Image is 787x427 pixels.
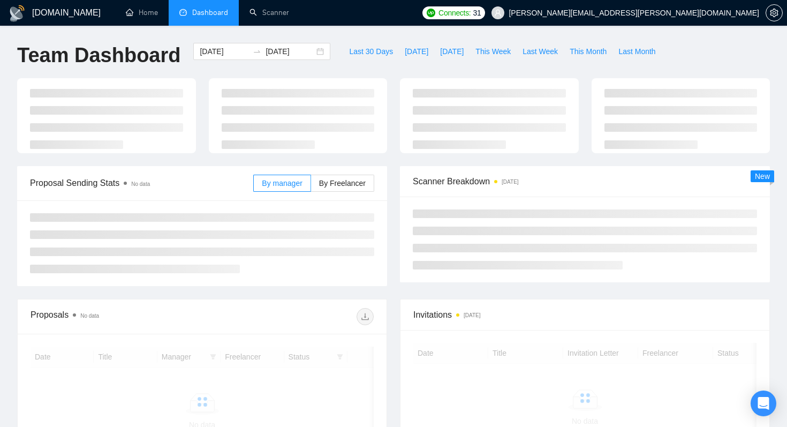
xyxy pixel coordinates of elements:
input: End date [266,46,314,57]
div: Proposals [31,308,202,325]
span: Last 30 Days [349,46,393,57]
a: setting [766,9,783,17]
span: Proposal Sending Stats [30,176,253,190]
span: No data [80,313,99,319]
span: dashboard [179,9,187,16]
button: Last 30 Days [343,43,399,60]
time: [DATE] [464,312,480,318]
span: Connects: [438,7,471,19]
span: Last Month [618,46,655,57]
span: New [755,172,770,181]
button: This Month [564,43,612,60]
div: Open Intercom Messenger [751,391,776,416]
button: [DATE] [399,43,434,60]
span: Invitations [413,308,756,321]
span: Last Week [523,46,558,57]
button: Last Month [612,43,661,60]
span: 31 [473,7,481,19]
input: Start date [200,46,248,57]
img: upwork-logo.png [427,9,435,17]
span: Dashboard [192,8,228,17]
span: [DATE] [440,46,464,57]
span: This Month [570,46,607,57]
button: setting [766,4,783,21]
span: to [253,47,261,56]
span: user [494,9,502,17]
span: By manager [262,179,302,188]
span: swap-right [253,47,261,56]
a: homeHome [126,8,158,17]
h1: Team Dashboard [17,43,180,68]
span: This Week [475,46,511,57]
span: setting [766,9,782,17]
span: [DATE] [405,46,428,57]
button: This Week [470,43,517,60]
span: By Freelancer [319,179,366,188]
span: Scanner Breakdown [413,175,757,188]
span: No data [131,181,150,187]
img: logo [9,5,26,22]
time: [DATE] [502,179,518,185]
a: searchScanner [249,8,289,17]
button: [DATE] [434,43,470,60]
button: Last Week [517,43,564,60]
